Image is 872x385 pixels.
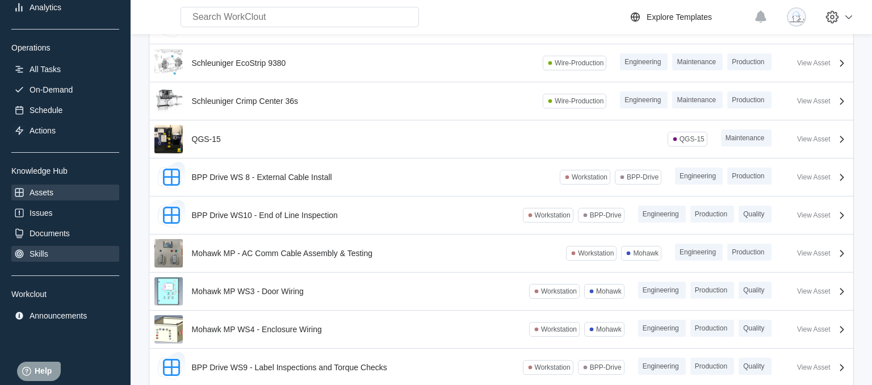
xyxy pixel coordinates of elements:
[30,3,61,12] div: Analytics
[154,125,849,153] a: QGS-15QGS-15QGS-15MaintenanceView Asset
[154,201,849,229] a: BPP Drive WS10 - End of Line InspectionWorkstationBPP-DriveEngineeringProductionQualityView Asset
[677,58,716,66] span: Maintenance
[11,290,119,299] div: Workclout
[181,7,419,27] input: Search WorkClout
[787,7,806,27] img: clout-09.png
[596,287,622,295] div: Mohawk
[154,277,183,306] img: Mohawk MP WS3 - Door Wiring
[11,82,119,98] a: On-Demand
[677,96,716,104] span: Maintenance
[732,172,764,180] span: Production
[785,173,831,181] div: View Asset
[11,43,119,52] div: Operations
[154,11,849,39] a: BPP Drive WS 7 - Final 1 - Point to PointWorkstationBPP-DriveEngineeringProductionQualityView Asset
[624,58,661,66] span: Engineering
[30,85,73,94] div: On-Demand
[192,363,387,372] div: BPP Drive WS9 - Label Inspections and Torque Checks
[192,173,332,182] div: BPP Drive WS 8 - External Cable Install
[30,208,52,217] div: Issues
[30,188,53,197] div: Assets
[572,173,607,181] div: Workstation
[643,210,679,218] span: Engineering
[732,96,764,104] span: Production
[785,59,831,67] div: View Asset
[192,97,299,106] div: Schleuniger Crimp Center 36s
[154,87,183,115] img: Schleuniger Crimp Center 36s
[596,325,622,333] div: Mohawk
[11,308,119,324] a: Announcements
[541,287,577,295] div: Workstation
[192,287,304,296] div: Mohawk MP WS3 - Door Wiring
[785,135,831,143] div: View Asset
[30,65,61,74] div: All Tasks
[541,325,577,333] div: Workstation
[590,363,622,371] div: BPP-Drive
[154,315,849,344] a: Mohawk MP WS4 - Enclosure WiringMohawk MP WS4 - Enclosure WiringWorkstationMohawkEngineeringProdu...
[11,123,119,139] a: Actions
[785,363,831,371] div: View Asset
[743,286,764,294] span: Quality
[785,97,831,105] div: View Asset
[154,87,849,115] a: Schleuniger Crimp Center 36sSchleuniger Crimp Center 36sWire-ProductionEngineeringMaintenanceProd...
[590,211,622,219] div: BPP-Drive
[680,135,705,143] div: QGS-15
[154,353,849,382] a: BPP Drive WS9 - Label Inspections and Torque ChecksWorkstationBPP-DriveEngineeringProductionQuali...
[535,363,571,371] div: Workstation
[726,134,765,142] span: Maintenance
[154,239,183,267] img: Mohawk MP - AC Comm Cable Assembly & Testing
[695,210,727,218] span: Production
[695,362,727,370] span: Production
[633,249,659,257] div: Mohawk
[627,173,659,181] div: BPP-Drive
[743,324,764,332] span: Quality
[628,10,748,24] a: Explore Templates
[192,211,338,220] div: BPP Drive WS10 - End of Line Inspection
[785,211,831,219] div: View Asset
[30,229,70,238] div: Documents
[785,249,831,257] div: View Asset
[192,325,322,334] div: Mohawk MP WS4 - Enclosure Wiring
[680,248,716,256] span: Engineering
[11,166,119,175] div: Knowledge Hub
[154,49,849,77] a: Schleuniger EcoStrip 9380Schleuniger EcoStrip 9380Wire-ProductionEngineeringMaintenanceProduction...
[154,49,183,77] img: Schleuniger EcoStrip 9380
[154,315,183,344] img: Mohawk MP WS4 - Enclosure Wiring
[785,287,831,295] div: View Asset
[624,96,661,104] span: Engineering
[192,135,221,144] div: QGS-15
[743,362,764,370] span: Quality
[555,97,603,105] div: Wire-Production
[30,311,87,320] div: Announcements
[743,210,764,218] span: Quality
[643,362,679,370] span: Engineering
[11,225,119,241] a: Documents
[695,324,727,332] span: Production
[192,58,286,68] div: Schleuniger EcoStrip 9380
[535,211,571,219] div: Workstation
[11,246,119,262] a: Skills
[732,58,764,66] span: Production
[647,12,712,22] div: Explore Templates
[11,185,119,200] a: Assets
[680,172,716,180] span: Engineering
[154,277,849,306] a: Mohawk MP WS3 - Door WiringMohawk MP WS3 - Door WiringWorkstationMohawkEngineeringProductionQuali...
[643,286,679,294] span: Engineering
[154,125,183,153] img: QGS-15
[154,239,849,267] a: Mohawk MP - AC Comm Cable Assembly & TestingMohawk MP - AC Comm Cable Assembly & TestingWorkstati...
[30,106,62,115] div: Schedule
[732,248,764,256] span: Production
[192,249,373,258] div: Mohawk MP - AC Comm Cable Assembly & Testing
[555,59,603,67] div: Wire-Production
[30,249,48,258] div: Skills
[11,61,119,77] a: All Tasks
[30,126,56,135] div: Actions
[11,205,119,221] a: Issues
[785,325,831,333] div: View Asset
[695,286,727,294] span: Production
[154,163,849,191] a: BPP Drive WS 8 - External Cable InstallWorkstationBPP-DriveEngineeringProductionView Asset
[11,102,119,118] a: Schedule
[643,324,679,332] span: Engineering
[578,249,614,257] div: Workstation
